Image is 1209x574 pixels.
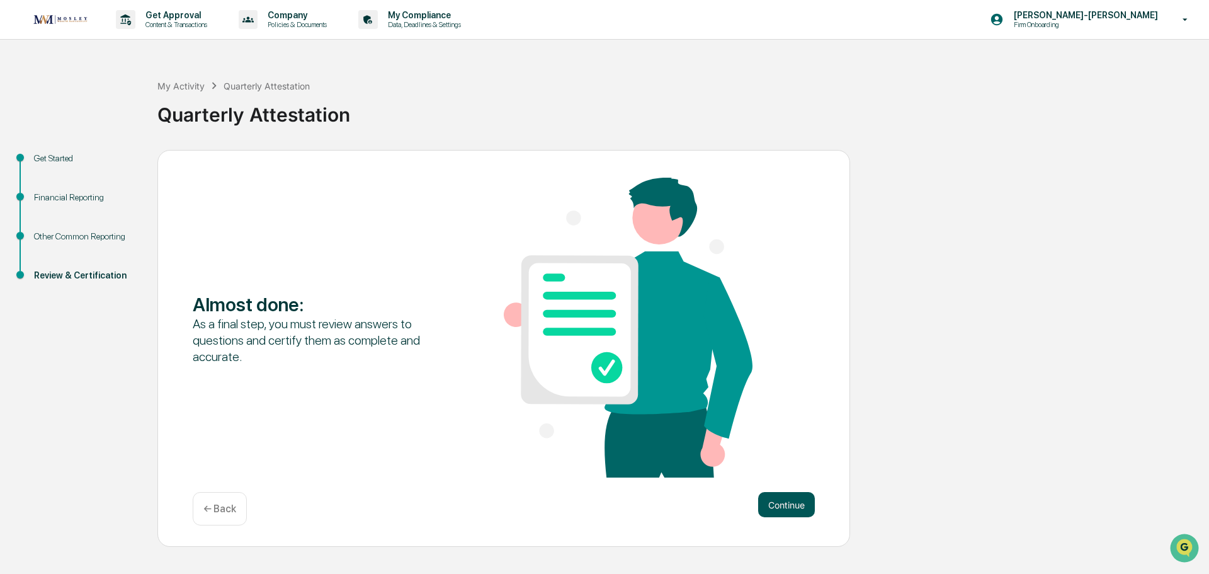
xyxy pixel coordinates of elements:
p: Get Approval [135,10,213,20]
div: 🗄️ [91,160,101,170]
div: Review & Certification [34,269,137,282]
iframe: Open customer support [1169,532,1203,566]
p: Data, Deadlines & Settings [378,20,467,29]
div: Other Common Reporting [34,230,137,243]
div: We're available if you need us! [43,109,159,119]
a: 🔎Data Lookup [8,178,84,200]
button: Continue [758,492,815,517]
span: Data Lookup [25,183,79,195]
p: Firm Onboarding [1004,20,1127,29]
span: Pylon [125,214,152,223]
p: Company [258,10,333,20]
span: Preclearance [25,159,81,171]
div: Financial Reporting [34,191,137,204]
p: Content & Transactions [135,20,213,29]
a: 🖐️Preclearance [8,154,86,176]
div: 🖐️ [13,160,23,170]
div: Almost done : [193,293,441,316]
p: My Compliance [378,10,467,20]
div: Start new chat [43,96,207,109]
p: How can we help? [13,26,229,47]
img: Almost done [504,178,752,478]
p: Policies & Documents [258,20,333,29]
img: 1746055101610-c473b297-6a78-478c-a979-82029cc54cd1 [13,96,35,119]
p: ← Back [203,503,236,515]
div: Get Started [34,152,137,165]
div: 🔎 [13,184,23,194]
div: As a final step, you must review answers to questions and certify them as complete and accurate. [193,316,441,365]
button: Start new chat [214,100,229,115]
div: Quarterly Attestation [157,93,1203,126]
img: logo [30,11,91,28]
p: [PERSON_NAME]-[PERSON_NAME] [1004,10,1164,20]
a: 🗄️Attestations [86,154,161,176]
a: Powered byPylon [89,213,152,223]
div: Quarterly Attestation [224,81,310,91]
span: Attestations [104,159,156,171]
div: My Activity [157,81,205,91]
